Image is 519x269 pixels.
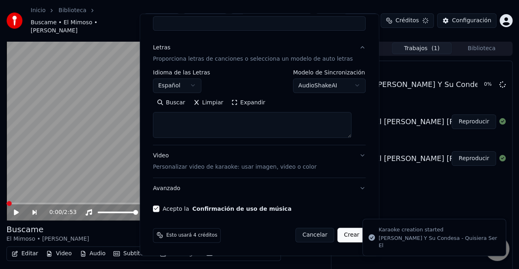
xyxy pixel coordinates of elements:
[153,145,366,177] button: VideoPersonalizar video de karaoke: usar imagen, video o color
[153,163,316,171] p: Personalizar video de karaoke: usar imagen, video o color
[189,96,227,109] button: Limpiar
[153,43,170,51] div: Letras
[293,69,366,75] label: Modelo de Sincronización
[153,37,366,69] button: LetrasProporciona letras de canciones o selecciona un modelo de auto letras
[153,178,366,199] button: Avanzado
[153,96,189,109] button: Buscar
[153,151,316,171] div: Video
[296,228,335,242] button: Cancelar
[153,69,366,144] div: LetrasProporciona letras de canciones o selecciona un modelo de auto letras
[166,232,217,238] span: Esto usará 4 créditos
[228,96,270,109] button: Expandir
[163,205,291,211] label: Acepto la
[153,69,210,75] label: Idioma de las Letras
[153,55,353,63] p: Proporciona letras de canciones o selecciona un modelo de auto letras
[337,228,366,242] button: Crear
[193,205,292,211] button: Acepto la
